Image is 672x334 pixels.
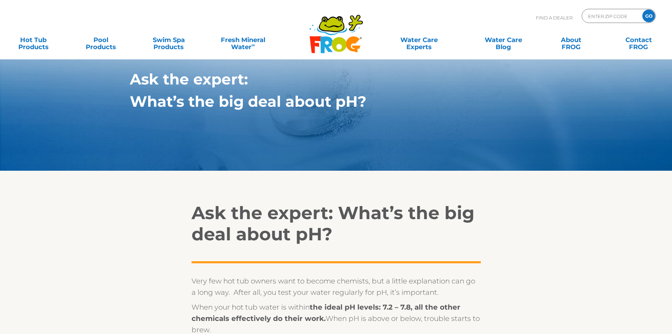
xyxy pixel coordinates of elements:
input: GO [642,10,655,22]
a: Water CareBlog [477,33,529,47]
strong: Ask the expert: What’s the big deal about pH? [192,202,474,245]
sup: ∞ [252,42,255,48]
p: Very few hot tub owners want to become chemists, but a little explanation can go a long way. Afte... [192,275,481,298]
a: Water CareExperts [376,33,462,47]
h1: Ask the expert: [130,71,510,88]
a: Fresh MineralWater∞ [210,33,276,47]
input: Zip Code Form [587,11,635,21]
a: ContactFROG [612,33,665,47]
p: Find A Dealer [536,9,573,27]
a: Hot TubProducts [7,33,60,47]
a: AboutFROG [545,33,597,47]
strong: What’s the big deal about pH? [130,92,367,111]
strong: the ideal pH levels: 7.2 – 7.8, all the other chemicals effectively do their work. [192,303,460,323]
a: PoolProducts [75,33,127,47]
a: Swim SpaProducts [143,33,195,47]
